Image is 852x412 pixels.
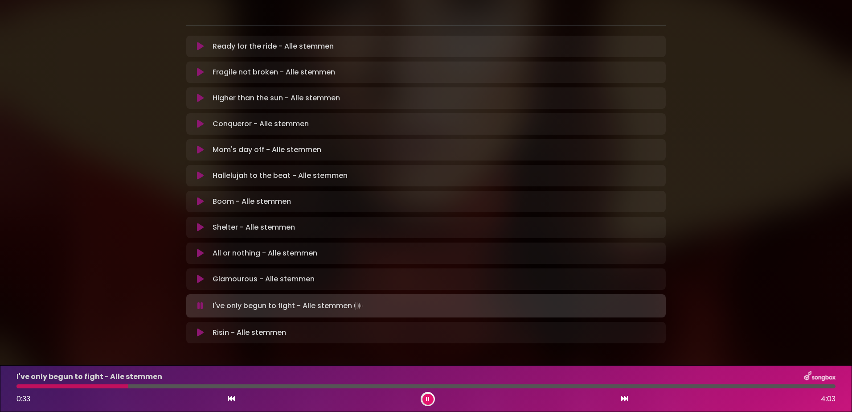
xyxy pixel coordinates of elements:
img: waveform4.gif [352,300,365,312]
p: Risin - Alle stemmen [213,327,286,338]
p: Boom - Alle stemmen [213,196,291,207]
p: Ready for the ride - Alle stemmen [213,41,334,52]
p: I've only begun to fight - Alle stemmen [213,300,365,312]
p: I've only begun to fight - Alle stemmen [16,371,162,382]
p: Shelter - Alle stemmen [213,222,295,233]
p: Higher than the sun - Alle stemmen [213,93,340,103]
p: Conqueror - Alle stemmen [213,119,309,129]
img: songbox-logo-white.png [804,371,836,383]
p: Mom's day off - Alle stemmen [213,144,321,155]
p: Hallelujah to the beat - Alle stemmen [213,170,348,181]
p: All or nothing - Alle stemmen [213,248,317,259]
p: Fragile not broken - Alle stemmen [213,67,335,78]
p: Glamourous - Alle stemmen [213,274,315,284]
